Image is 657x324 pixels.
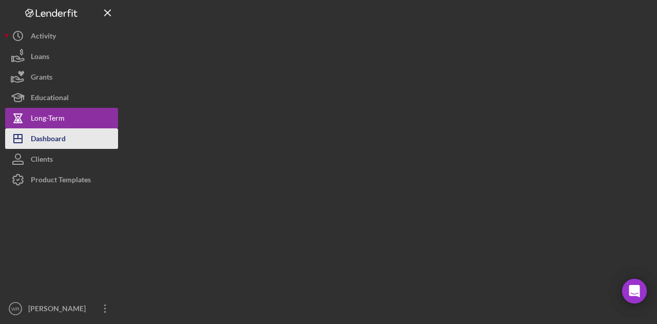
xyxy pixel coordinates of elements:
[31,149,53,172] div: Clients
[5,169,118,190] button: Product Templates
[31,87,69,110] div: Educational
[5,67,118,87] button: Grants
[31,169,91,193] div: Product Templates
[5,108,118,128] button: Long-Term
[5,298,118,319] button: WR[PERSON_NAME]
[5,46,118,67] button: Loans
[5,128,118,149] button: Dashboard
[5,26,118,46] button: Activity
[5,87,118,108] button: Educational
[11,306,20,312] text: WR
[31,67,52,90] div: Grants
[31,46,49,69] div: Loans
[31,26,56,49] div: Activity
[31,108,65,131] div: Long-Term
[26,298,92,321] div: [PERSON_NAME]
[622,279,647,303] div: Open Intercom Messenger
[5,149,118,169] button: Clients
[31,128,66,151] div: Dashboard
